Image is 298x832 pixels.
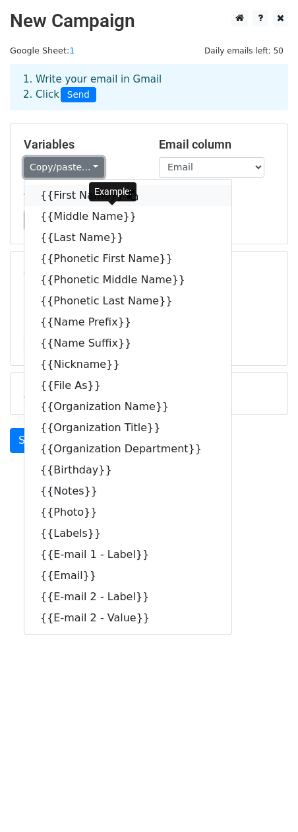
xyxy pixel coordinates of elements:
a: {{Organization Department}} [24,438,231,460]
a: Copy/paste... [24,157,104,178]
a: {{E-mail 1 - Label}} [24,544,231,565]
a: {{Middle Name}} [24,206,231,227]
a: Daily emails left: 50 [200,46,288,55]
a: {{E-mail 2 - Label}} [24,586,231,607]
h5: Email column [159,137,274,152]
a: {{File As}} [24,375,231,396]
iframe: Chat Widget [232,769,298,832]
a: {{Last Name}} [24,227,231,248]
a: {{Photo}} [24,502,231,523]
small: Google Sheet: [10,46,74,55]
span: Daily emails left: 50 [200,44,288,58]
a: 1 [69,46,74,55]
a: {{Notes}} [24,481,231,502]
a: {{Labels}} [24,523,231,544]
a: {{Birthday}} [24,460,231,481]
span: Send [61,87,96,103]
a: {{Name Suffix}} [24,333,231,354]
div: Example: [89,182,136,201]
h5: Variables [24,137,139,152]
a: {{Email}} [24,565,231,586]
h2: New Campaign [10,10,288,32]
a: {{Organization Name}} [24,396,231,417]
a: Send [10,428,53,453]
a: {{First Name}} [24,185,231,206]
a: {{Name Prefix}} [24,312,231,333]
a: {{Phonetic Last Name}} [24,291,231,312]
a: {{E-mail 2 - Value}} [24,607,231,629]
div: 1. Write your email in Gmail 2. Click [13,72,285,102]
a: {{Phonetic Middle Name}} [24,269,231,291]
a: {{Nickname}} [24,354,231,375]
a: {{Phonetic First Name}} [24,248,231,269]
a: {{Organization Title}} [24,417,231,438]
